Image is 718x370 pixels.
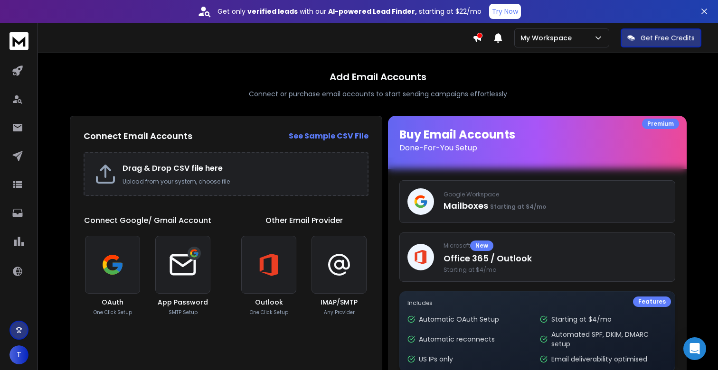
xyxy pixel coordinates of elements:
p: US IPs only [419,354,453,364]
span: Starting at $4/mo [444,266,667,274]
div: Features [633,296,671,307]
strong: AI-powered Lead Finder, [328,7,417,16]
h1: Buy Email Accounts [399,127,675,154]
button: T [9,345,28,364]
p: Any Provider [324,309,355,316]
p: My Workspace [520,33,576,43]
button: Try Now [489,4,521,19]
h2: Drag & Drop CSV file here [123,163,358,174]
p: Microsoft [444,240,667,251]
p: Mailboxes [444,199,667,213]
button: Get Free Credits [621,28,701,47]
p: Automatic OAuth Setup [419,314,499,324]
p: SMTP Setup [169,309,198,316]
div: Open Intercom Messenger [683,337,706,360]
p: Connect or purchase email accounts to start sending campaigns effortlessly [249,89,507,99]
h1: Other Email Provider [265,215,343,226]
h3: OAuth [102,297,123,307]
a: See Sample CSV File [289,130,368,142]
span: Starting at $4/mo [490,203,546,211]
img: logo [9,32,28,50]
div: Premium [642,119,679,129]
p: Office 365 / Outlook [444,252,667,265]
div: New [470,240,493,251]
h3: Outlook [255,297,283,307]
h2: Connect Email Accounts [84,129,192,143]
h3: App Password [158,297,208,307]
p: Automated SPF, DKIM, DMARC setup [551,330,667,349]
p: Automatic reconnects [419,334,495,344]
p: Google Workspace [444,191,667,198]
p: Done-For-You Setup [399,142,675,154]
h1: Add Email Accounts [330,70,426,83]
p: Get only with our starting at $22/mo [217,7,482,16]
strong: verified leads [247,7,298,16]
p: Upload from your system, choose file [123,178,358,185]
p: Email deliverability optimised [551,354,647,364]
p: Includes [407,299,667,307]
p: One Click Setup [250,309,288,316]
h3: IMAP/SMTP [321,297,358,307]
p: Try Now [492,7,518,16]
strong: See Sample CSV File [289,130,368,141]
h1: Connect Google/ Gmail Account [84,215,211,226]
p: Starting at $4/mo [551,314,612,324]
p: Get Free Credits [641,33,695,43]
p: One Click Setup [94,309,132,316]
